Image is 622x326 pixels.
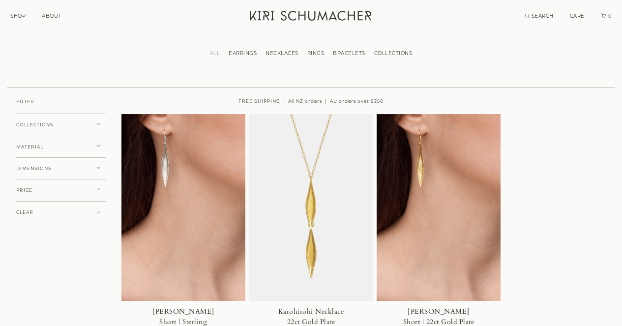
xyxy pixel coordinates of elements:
[607,13,612,19] span: 0
[532,13,554,19] span: SEARCH
[261,50,303,57] a: NECKLACES
[16,179,106,202] button: PRICE
[16,145,43,149] span: MATERIAL
[244,5,379,30] a: Kiri Schumacher Home
[525,13,554,19] a: Search
[601,13,613,19] a: Cart
[10,13,26,19] a: SHOP
[42,13,61,19] a: ABOUT
[16,99,34,104] span: FILTER
[303,50,329,57] a: RINGS
[224,50,261,57] a: EARRINGS
[16,166,52,171] span: DIMENSIONS
[121,87,501,114] div: FREE SHIPPING | All NZ orders | AU orders over $250
[16,188,32,193] span: PRICE
[206,50,225,57] a: ALL
[328,50,370,57] a: BRACELETS
[16,114,106,136] button: COLLECTIONS
[16,122,54,127] span: COLLECTIONS
[16,136,106,158] button: MATERIAL
[16,157,106,180] button: DIMENSIONS
[16,201,106,224] button: CLEAR
[570,13,585,19] a: CARE
[16,210,33,215] span: CLEAR
[249,114,373,301] img: Karohirohi Necklace 22ct Gold Plate
[370,50,417,57] a: COLLECTIONS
